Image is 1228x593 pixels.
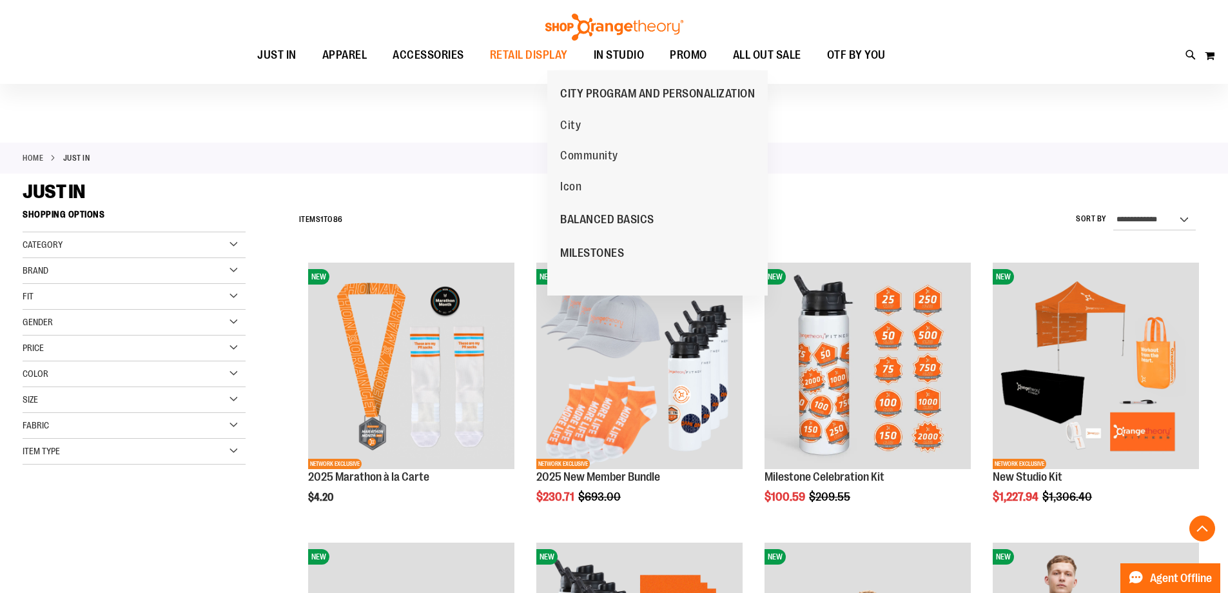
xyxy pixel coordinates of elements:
span: $1,306.40 [1042,490,1094,503]
span: $100.59 [765,490,807,503]
img: Milestone Celebration Kit [765,263,971,469]
a: Milestone Celebration KitNEW [765,263,971,471]
span: NEW [308,549,329,565]
span: Agent Offline [1150,572,1212,585]
div: product [986,256,1205,536]
a: 2025 New Member Bundle [536,470,660,483]
span: $209.55 [809,490,852,503]
span: City [560,119,581,135]
span: ALL OUT SALE [733,41,801,70]
span: NEW [536,269,558,285]
span: NEW [993,549,1014,565]
span: Icon [560,180,581,196]
div: product [302,256,521,536]
span: $230.71 [536,490,576,503]
span: NETWORK EXCLUSIVE [993,459,1046,469]
span: NEW [993,269,1014,285]
a: 2025 Marathon à la Carte [308,470,429,483]
span: $693.00 [578,490,623,503]
span: MILESTONES [560,246,624,263]
span: Fabric [23,420,49,430]
a: New Studio KitNEWNETWORK EXCLUSIVE [993,263,1199,471]
button: Agent Offline [1120,563,1220,593]
span: NEW [765,269,786,285]
span: RETAIL DISPLAY [490,41,568,70]
img: Shop Orangetheory [543,14,685,41]
strong: Shopping Options [23,203,246,232]
button: Back To Top [1189,516,1215,541]
span: $4.20 [308,492,335,503]
span: NETWORK EXCLUSIVE [536,459,590,469]
label: Sort By [1076,214,1107,225]
strong: JUST IN [63,152,90,164]
span: PROMO [670,41,707,70]
img: New Studio Kit [993,263,1199,469]
span: $1,227.94 [993,490,1040,503]
span: CITY PROGRAM AND PERSONALIZATION [560,87,755,103]
span: NEW [308,269,329,285]
a: 2025 Marathon à la CarteNEWNETWORK EXCLUSIVE [308,263,514,471]
a: Home [23,152,43,164]
span: Brand [23,265,48,276]
span: Community [560,149,618,165]
span: Category [23,239,63,250]
a: 2025 New Member BundleNEWNETWORK EXCLUSIVE [536,263,743,471]
span: NEW [765,549,786,565]
span: Item Type [23,446,60,456]
span: JUST IN [23,181,85,203]
span: JUST IN [257,41,297,70]
span: ACCESSORIES [393,41,464,70]
span: Gender [23,317,53,327]
span: Price [23,343,44,353]
span: NETWORK EXCLUSIVE [308,459,362,469]
h2: Items to [299,210,343,230]
span: IN STUDIO [594,41,645,70]
span: Fit [23,291,34,301]
span: Color [23,368,48,379]
span: OTF BY YOU [827,41,886,70]
div: product [758,256,977,536]
span: 86 [333,215,343,224]
span: 1 [320,215,324,224]
span: BALANCED BASICS [560,213,654,229]
span: NEW [536,549,558,565]
div: product [530,256,749,536]
img: 2025 Marathon à la Carte [308,263,514,469]
span: Size [23,394,38,405]
img: 2025 New Member Bundle [536,263,743,469]
span: APPAREL [322,41,367,70]
a: New Studio Kit [993,470,1062,483]
a: Milestone Celebration Kit [765,470,884,483]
